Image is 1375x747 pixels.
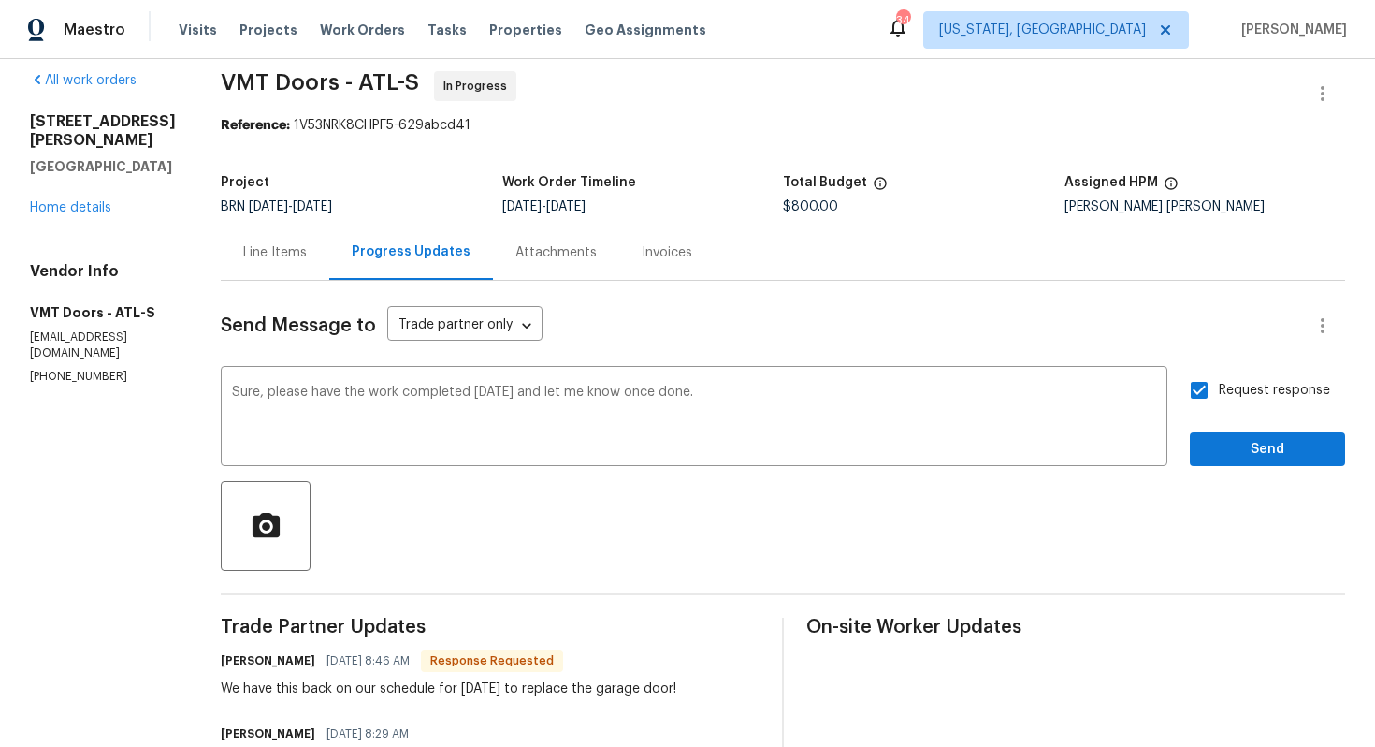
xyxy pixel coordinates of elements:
span: Send [1205,438,1330,461]
h5: [GEOGRAPHIC_DATA] [30,157,176,176]
div: Progress Updates [352,242,470,261]
h6: [PERSON_NAME] [221,652,315,670]
span: [DATE] [502,200,542,213]
h6: [PERSON_NAME] [221,725,315,743]
button: Send [1190,432,1345,467]
span: VMT Doors - ATL-S [221,71,419,94]
span: Tasks [427,23,467,37]
span: [PERSON_NAME] [1234,21,1347,39]
div: 1V53NRK8CHPF5-629abcd41 [221,116,1345,135]
h5: VMT Doors - ATL-S [30,303,176,322]
span: Visits [179,21,217,39]
span: Projects [239,21,297,39]
div: [PERSON_NAME] [PERSON_NAME] [1064,200,1346,213]
span: Send Message to [221,316,376,335]
span: Response Requested [423,652,561,670]
span: - [249,200,332,213]
span: Maestro [64,21,125,39]
a: Home details [30,201,111,214]
h5: Project [221,176,269,189]
span: [DATE] 8:29 AM [326,725,409,743]
span: On-site Worker Updates [806,618,1345,637]
p: [PHONE_NUMBER] [30,369,176,385]
span: [DATE] [293,200,332,213]
span: - [502,200,586,213]
b: Reference: [221,119,290,132]
h2: [STREET_ADDRESS][PERSON_NAME] [30,112,176,150]
span: [DATE] [249,200,288,213]
span: Request response [1219,381,1330,401]
span: [DATE] [546,200,586,213]
textarea: Sure, please have the work completed [DATE] and let me know once done. [232,386,1156,451]
h5: Assigned HPM [1064,176,1158,189]
h5: Work Order Timeline [502,176,636,189]
span: The hpm assigned to this work order. [1164,176,1179,200]
span: Work Orders [320,21,405,39]
span: [DATE] 8:46 AM [326,652,410,670]
div: Line Items [243,243,307,262]
span: In Progress [443,77,514,95]
div: Trade partner only [387,311,543,342]
p: [EMAIL_ADDRESS][DOMAIN_NAME] [30,330,176,361]
span: $800.00 [783,200,838,213]
h4: Vendor Info [30,262,176,281]
span: Geo Assignments [585,21,706,39]
div: Attachments [515,243,597,262]
span: The total cost of line items that have been proposed by Opendoor. This sum includes line items th... [873,176,888,200]
div: Invoices [642,243,692,262]
span: BRN [221,200,332,213]
h5: Total Budget [783,176,867,189]
span: Properties [489,21,562,39]
div: We have this back on our schedule for [DATE] to replace the garage door! [221,680,676,698]
div: 34 [896,11,909,30]
span: Trade Partner Updates [221,618,760,637]
span: [US_STATE], [GEOGRAPHIC_DATA] [939,21,1146,39]
a: All work orders [30,74,137,87]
